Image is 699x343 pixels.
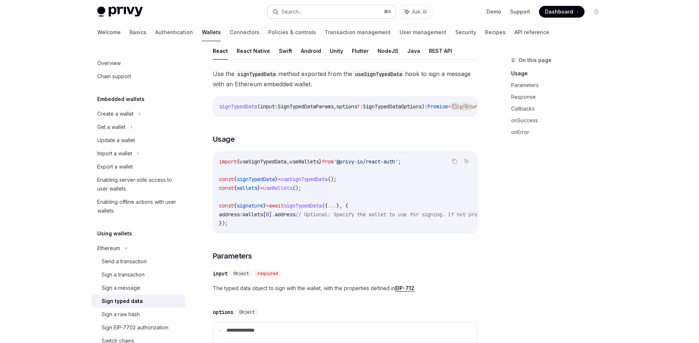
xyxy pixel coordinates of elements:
a: Authentication [155,24,193,41]
a: Send a transaction [91,255,185,268]
div: Get a wallet [97,123,125,131]
span: ( [257,103,260,110]
button: Ask AI [400,5,432,18]
span: SignTypedDataParams [278,103,334,110]
span: ]. [269,211,275,218]
span: { [237,158,240,165]
span: [ [263,211,266,218]
button: Ask AI [462,101,471,111]
a: Usage [511,68,608,79]
button: Ask AI [462,156,471,166]
a: Sign EIP-7702 authorization [91,321,185,334]
a: Sign a raw hash [91,308,185,321]
span: Object [239,309,255,315]
span: } [263,202,266,209]
button: Copy the contents from the code block [450,101,459,111]
span: signTypedData [284,202,322,209]
span: useWallets [290,158,319,165]
a: onError [511,126,608,138]
span: ⌘ K [384,9,392,15]
span: Usage [213,134,235,144]
a: Welcome [97,24,121,41]
span: ): [422,103,427,110]
div: required [255,270,281,277]
a: EIP-712 [395,285,414,292]
code: signTypedData [234,70,278,78]
span: signTypedData [237,176,275,183]
span: ; [398,158,401,165]
div: Chain support [97,72,131,81]
div: Update a wallet [97,136,135,145]
div: Sign typed data [102,297,143,306]
a: Dashboard [539,6,585,18]
div: Sign a message [102,284,140,292]
span: { [234,185,237,191]
span: // Optional: Specify the wallet to use for signing. If not provided, the first wallet will be used. [295,211,586,218]
span: { [234,176,237,183]
a: Basics [130,24,146,41]
span: } [319,158,322,165]
a: Support [510,8,530,15]
div: Ethereum [97,244,120,253]
span: Use the method exported from the hook to sign a message with an Ethereum embedded wallet. [213,69,477,89]
button: Java [407,42,420,59]
span: Dashboard [545,8,573,15]
a: Sign a transaction [91,268,185,281]
button: Flutter [352,42,369,59]
div: Sign a raw hash [102,310,140,319]
span: await [269,202,284,209]
span: ({ [322,202,328,209]
a: Update a wallet [91,134,185,147]
span: import [219,158,237,165]
span: const [219,202,234,209]
button: NodeJS [378,42,398,59]
a: Parameters [511,79,608,91]
button: Swift [279,42,292,59]
span: wallets [237,185,257,191]
a: onSuccess [511,115,608,126]
div: options [213,308,233,316]
a: Wallets [202,24,221,41]
span: wallets [243,211,263,218]
a: User management [400,24,447,41]
div: Create a wallet [97,109,134,118]
span: = [260,185,263,191]
span: Object [233,271,249,277]
span: = [266,202,269,209]
div: Import a wallet [97,149,132,158]
span: , [334,103,336,110]
span: address [275,211,295,218]
span: options [336,103,357,110]
a: Overview [91,57,185,70]
button: Unity [330,42,343,59]
span: = [278,176,281,183]
div: Search... [281,7,302,16]
span: '@privy-io/react-auth' [334,158,398,165]
span: < [448,103,451,110]
div: Sign a transaction [102,270,145,279]
span: Ask AI [412,8,427,15]
span: address: [219,211,243,218]
span: useSignTypedData [240,158,287,165]
span: input [260,103,275,110]
a: Export a wallet [91,160,185,173]
div: Sign EIP-7702 authorization [102,323,168,332]
span: Promise [427,103,448,110]
div: Send a transaction [102,257,147,266]
span: 0 [266,211,269,218]
h5: Using wallets [97,229,132,238]
span: ?: [357,103,363,110]
span: }); [219,220,228,227]
span: (); [328,176,336,183]
span: : [275,103,278,110]
a: Security [455,24,476,41]
span: { [234,202,237,209]
a: Response [511,91,608,103]
a: Transaction management [325,24,391,41]
button: REST API [429,42,452,59]
button: Copy the contents from the code block [450,156,459,166]
button: Android [301,42,321,59]
span: On this page [518,56,551,65]
span: useSignTypedData [281,176,328,183]
div: Enabling server-side access to user wallets [97,176,181,193]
